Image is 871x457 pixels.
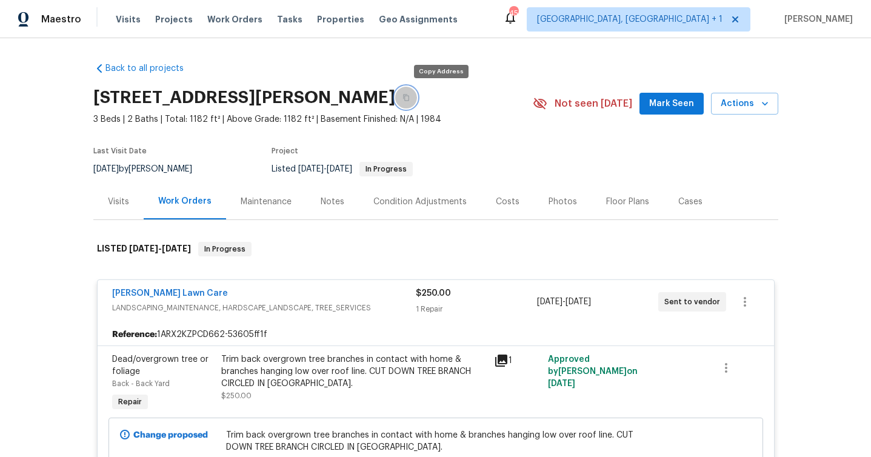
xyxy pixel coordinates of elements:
span: Sent to vendor [664,296,725,308]
span: [DATE] [93,165,119,173]
span: Work Orders [207,13,262,25]
span: [DATE] [548,379,575,388]
div: 1 [494,353,541,368]
button: Mark Seen [639,93,704,115]
span: [GEOGRAPHIC_DATA], [GEOGRAPHIC_DATA] + 1 [537,13,722,25]
div: Notes [321,196,344,208]
div: by [PERSON_NAME] [93,162,207,176]
div: Cases [678,196,702,208]
span: Mark Seen [649,96,694,112]
span: [DATE] [566,298,591,306]
span: Repair [113,396,147,408]
span: [PERSON_NAME] [779,13,853,25]
span: LANDSCAPING_MAINTENANCE, HARDSCAPE_LANDSCAPE, TREE_SERVICES [112,302,416,314]
a: [PERSON_NAME] Lawn Care [112,289,228,298]
b: Change proposed [133,431,208,439]
a: Back to all projects [93,62,210,75]
span: Last Visit Date [93,147,147,155]
span: $250.00 [221,392,252,399]
div: LISTED [DATE]-[DATE]In Progress [93,230,778,269]
span: 3 Beds | 2 Baths | Total: 1182 ft² | Above Grade: 1182 ft² | Basement Finished: N/A | 1984 [93,113,533,125]
div: 45 [509,7,518,19]
span: - [537,296,591,308]
div: Trim back overgrown tree branches in contact with home & branches hanging low over roof line. CUT... [221,353,487,390]
span: In Progress [199,243,250,255]
span: Project [272,147,298,155]
div: Floor Plans [606,196,649,208]
span: - [298,165,352,173]
span: [DATE] [129,244,158,253]
span: - [129,244,191,253]
span: Properties [317,13,364,25]
div: Visits [108,196,129,208]
span: Approved by [PERSON_NAME] on [548,355,638,388]
span: [DATE] [162,244,191,253]
span: Maestro [41,13,81,25]
span: Back - Back Yard [112,380,170,387]
span: [DATE] [327,165,352,173]
b: Reference: [112,329,157,341]
button: Actions [711,93,778,115]
span: [DATE] [537,298,562,306]
span: Dead/overgrown tree or foliage [112,355,209,376]
span: Geo Assignments [379,13,458,25]
span: $250.00 [416,289,451,298]
span: Actions [721,96,769,112]
span: Listed [272,165,413,173]
span: [DATE] [298,165,324,173]
div: Costs [496,196,519,208]
h6: LISTED [97,242,191,256]
span: Visits [116,13,141,25]
div: Maintenance [241,196,292,208]
div: 1 Repair [416,303,537,315]
span: Projects [155,13,193,25]
span: Tasks [277,15,302,24]
div: Work Orders [158,195,212,207]
div: Condition Adjustments [373,196,467,208]
span: Trim back overgrown tree branches in contact with home & branches hanging low over roof line. CUT... [226,429,645,453]
span: In Progress [361,165,412,173]
span: Not seen [DATE] [555,98,632,110]
div: 1ARX2KZPCD662-53605ff1f [98,324,774,345]
div: Photos [549,196,577,208]
h2: [STREET_ADDRESS][PERSON_NAME] [93,92,395,104]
